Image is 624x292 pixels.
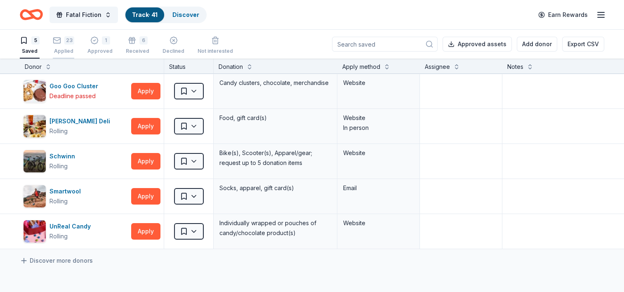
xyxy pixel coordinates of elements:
[53,33,74,59] button: 23Applied
[164,59,214,73] div: Status
[219,182,332,194] div: Socks, apparel, gift card(s)
[49,126,68,136] div: Rolling
[198,33,233,59] button: Not interested
[343,113,414,123] div: Website
[49,161,68,171] div: Rolling
[343,148,414,158] div: Website
[343,218,414,228] div: Website
[49,221,94,231] div: UnReal Candy
[533,7,593,22] a: Earn Rewards
[24,115,46,137] img: Image for McAlister's Deli
[24,220,46,243] img: Image for UnReal Candy
[87,48,113,54] div: Approved
[132,11,158,18] a: Track· 41
[102,36,110,45] div: 1
[219,112,332,124] div: Food, gift card(s)
[198,48,233,54] div: Not interested
[342,62,380,72] div: Apply method
[162,48,184,54] div: Declined
[219,62,243,72] div: Donation
[20,48,40,54] div: Saved
[49,231,68,241] div: Rolling
[517,37,557,52] button: Add donor
[49,91,96,101] div: Deadline passed
[49,7,118,23] button: Fatal Fiction
[49,116,113,126] div: [PERSON_NAME] Deli
[49,151,78,161] div: Schwinn
[20,5,43,24] a: Home
[49,196,68,206] div: Rolling
[219,147,332,169] div: Bike(s), Scooter(s), Apparel/gear; request up to 5 donation items
[25,62,42,72] div: Donor
[343,183,414,193] div: Email
[87,33,113,59] button: 1Approved
[131,118,160,134] button: Apply
[219,77,332,89] div: Candy clusters, chocolate, merchandise
[162,33,184,59] button: Declined
[49,186,84,196] div: Smartwool
[24,185,46,207] img: Image for Smartwool
[64,36,74,45] div: 23
[125,7,207,23] button: Track· 41Discover
[343,123,414,133] div: In person
[49,81,101,91] div: Goo Goo Cluster
[53,48,74,54] div: Applied
[131,223,160,240] button: Apply
[562,37,604,52] button: Export CSV
[31,36,40,45] div: 5
[443,37,512,52] button: Approved assets
[131,83,160,99] button: Apply
[131,188,160,205] button: Apply
[172,11,199,18] a: Discover
[23,185,128,208] button: Image for SmartwoolSmartwoolRolling
[23,80,128,103] button: Image for Goo Goo ClusterGoo Goo ClusterDeadline passed
[425,62,450,72] div: Assignee
[20,33,40,59] button: 5Saved
[139,36,148,45] div: 6
[23,150,128,173] button: Image for SchwinnSchwinnRolling
[219,217,332,239] div: Individually wrapped or pouches of candy/chocolate product(s)
[507,62,523,72] div: Notes
[23,115,128,138] button: Image for McAlister's Deli[PERSON_NAME] DeliRolling
[20,256,93,266] a: Discover more donors
[343,78,414,88] div: Website
[24,150,46,172] img: Image for Schwinn
[66,10,101,20] span: Fatal Fiction
[332,37,438,52] input: Search saved
[131,153,160,170] button: Apply
[126,33,149,59] button: 6Received
[24,80,46,102] img: Image for Goo Goo Cluster
[23,220,128,243] button: Image for UnReal CandyUnReal CandyRolling
[126,48,149,54] div: Received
